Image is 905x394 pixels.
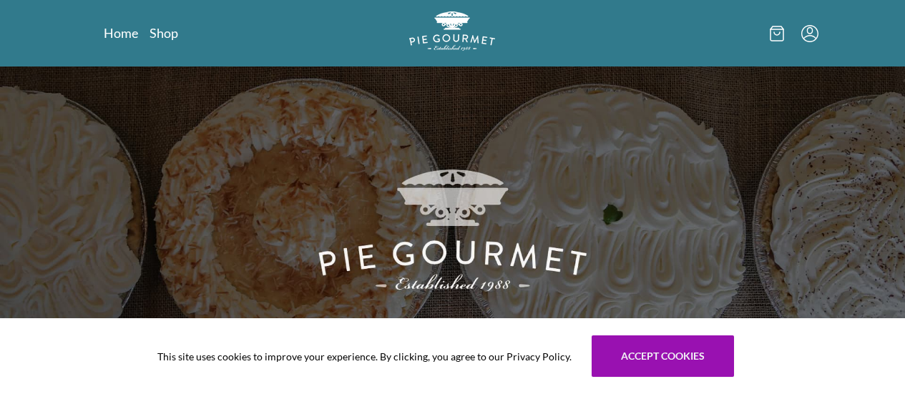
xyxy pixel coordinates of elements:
[157,349,572,364] span: This site uses cookies to improve your experience. By clicking, you agree to our Privacy Policy.
[592,335,734,377] button: Accept cookies
[409,11,495,55] a: Logo
[409,11,495,51] img: logo
[150,24,178,41] a: Shop
[104,24,138,41] a: Home
[801,25,818,42] button: Menu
